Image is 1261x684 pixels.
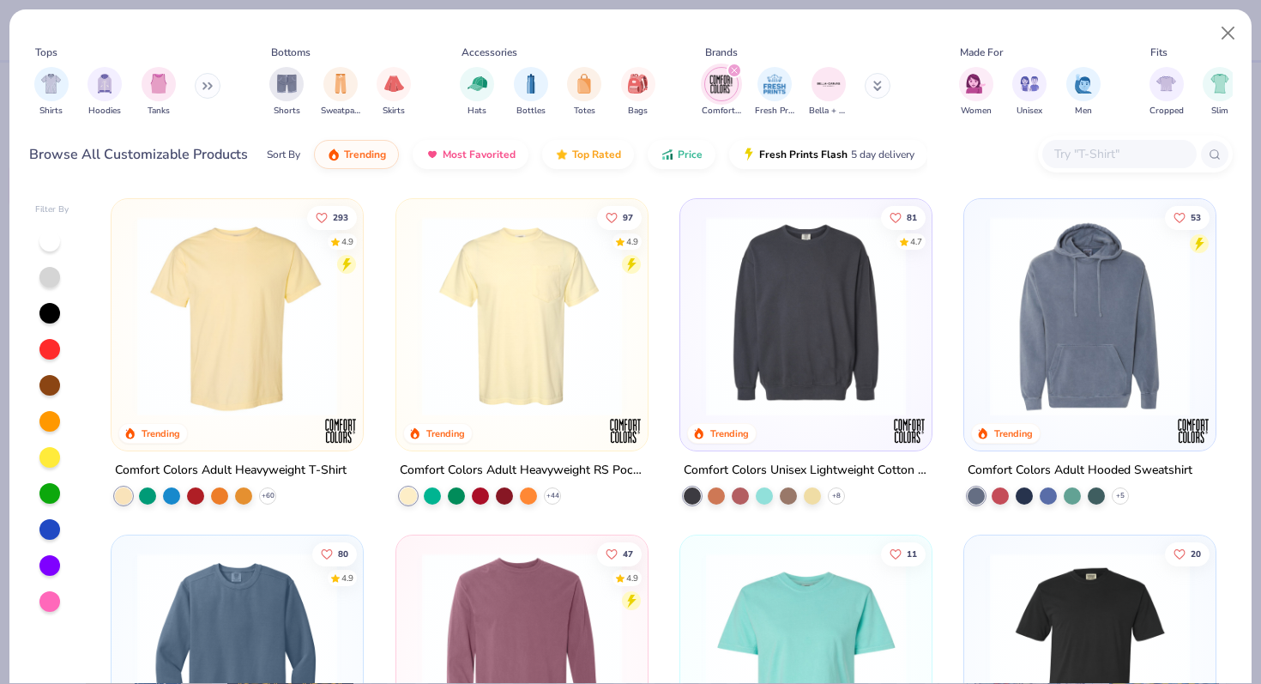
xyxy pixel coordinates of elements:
img: 1e1ad4cb-5f00-4eae-a3c5-86a5b1237771 [914,216,1131,416]
div: Brands [705,45,738,60]
img: Comfort Colors logo [324,414,359,448]
img: most_fav.gif [425,148,439,161]
button: filter button [87,67,122,118]
div: filter for Fresh Prints [755,67,794,118]
img: ff9285ed-6195-4d41-bd6b-4a29e0566347 [981,216,1198,416]
button: filter button [621,67,655,118]
button: Like [881,205,926,229]
img: Comfort Colors logo [608,414,643,448]
div: Comfort Colors Unisex Lightweight Cotton Crewneck Sweatshirt [684,460,928,481]
img: Shorts Image [277,74,297,94]
img: Skirts Image [384,74,404,94]
button: filter button [1149,67,1184,118]
span: Tanks [148,105,170,118]
span: 20 [1191,550,1201,559]
button: filter button [269,67,304,118]
div: filter for Hats [460,67,494,118]
button: Most Favorited [413,140,528,169]
div: Fits [1150,45,1167,60]
img: Sweatpants Image [331,74,350,94]
div: 4.9 [341,235,353,248]
span: 5 day delivery [851,145,914,165]
div: filter for Shirts [34,67,69,118]
img: Comfort Colors logo [892,414,926,448]
span: Unisex [1017,105,1042,118]
div: filter for Bella + Canvas [809,67,848,118]
button: Like [312,542,357,566]
button: filter button [377,67,411,118]
div: filter for Bags [621,67,655,118]
button: Trending [314,140,399,169]
button: Like [596,205,641,229]
input: Try "T-Shirt" [1053,144,1185,164]
img: Comfort Colors logo [1176,414,1210,448]
button: Fresh Prints Flash5 day delivery [729,140,927,169]
div: filter for Cropped [1149,67,1184,118]
span: 11 [907,550,917,559]
div: 4.7 [910,235,922,248]
button: filter button [702,67,741,118]
div: filter for Shorts [269,67,304,118]
img: Bags Image [628,74,647,94]
img: 284e3bdb-833f-4f21-a3b0-720291adcbd9 [413,216,630,416]
span: Fresh Prints Flash [759,148,848,161]
button: filter button [34,67,69,118]
button: filter button [514,67,548,118]
img: Unisex Image [1020,74,1040,94]
span: Shirts [39,105,63,118]
img: Shirts Image [41,74,61,94]
span: 47 [622,550,632,559]
img: Totes Image [575,74,594,94]
button: Like [881,542,926,566]
button: filter button [1203,67,1237,118]
span: Totes [574,105,595,118]
div: Accessories [462,45,517,60]
img: 029b8af0-80e6-406f-9fdc-fdf898547912 [129,216,346,416]
span: Top Rated [572,148,621,161]
button: Price [648,140,715,169]
span: Skirts [383,105,405,118]
div: Browse All Customizable Products [29,144,248,165]
span: Most Favorited [443,148,516,161]
div: filter for Tanks [142,67,176,118]
div: filter for Comfort Colors [702,67,741,118]
img: Cropped Image [1156,74,1176,94]
div: filter for Unisex [1012,67,1047,118]
button: Top Rated [542,140,634,169]
div: 4.9 [341,572,353,585]
img: TopRated.gif [555,148,569,161]
img: f2707318-0607-4e9d-8b72-fe22b32ef8d9 [630,216,848,416]
button: Close [1212,17,1245,50]
span: Bella + Canvas [809,105,848,118]
span: 293 [333,213,348,221]
img: Slim Image [1210,74,1229,94]
span: 53 [1191,213,1201,221]
span: Bottles [516,105,546,118]
img: Comfort Colors Image [709,71,734,97]
span: Bags [628,105,648,118]
button: filter button [1066,67,1101,118]
button: Like [596,542,641,566]
span: 81 [907,213,917,221]
img: Hats Image [468,74,487,94]
div: 4.9 [625,572,637,585]
span: Slim [1211,105,1228,118]
div: Tops [35,45,57,60]
span: Comfort Colors [702,105,741,118]
div: Made For [960,45,1003,60]
span: Women [961,105,992,118]
span: Cropped [1149,105,1184,118]
img: Bottles Image [522,74,540,94]
span: 80 [338,550,348,559]
div: filter for Totes [567,67,601,118]
div: filter for Women [959,67,993,118]
span: Hoodies [88,105,121,118]
div: filter for Skirts [377,67,411,118]
div: filter for Slim [1203,67,1237,118]
button: filter button [321,67,360,118]
span: + 44 [546,491,558,501]
div: Filter By [35,203,69,216]
button: filter button [142,67,176,118]
button: Like [1165,542,1210,566]
button: Like [1165,205,1210,229]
